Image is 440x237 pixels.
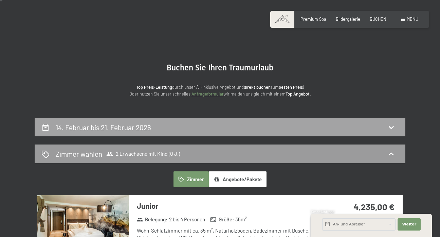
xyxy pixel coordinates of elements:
[402,222,416,227] span: Weiter
[56,149,102,159] h2: Zimmer wählen
[84,84,356,98] p: durch unser All-inklusive Angebot und zum ! Oder nutzen Sie unser schnelles wir melden uns gleich...
[191,91,224,97] a: Anfrageformular
[173,171,209,187] button: Zimmer
[244,84,271,90] strong: direkt buchen
[56,123,151,132] h2: 14. Februar bis 21. Februar 2026
[398,218,421,231] button: Weiter
[286,91,311,97] strong: Top Angebot.
[353,201,395,212] strong: 4.235,00 €
[300,16,326,22] a: Premium Spa
[407,16,418,22] span: Menü
[136,84,172,90] strong: Top Preis-Leistung
[209,171,267,187] button: Angebote/Pakete
[279,84,303,90] strong: besten Preis
[106,151,180,157] span: 2 Erwachsene mit Kind (0 J.)
[235,216,247,223] span: 35 m²
[210,216,234,223] strong: Größe :
[169,216,205,223] span: 2 bis 4 Personen
[370,16,386,22] a: BUCHEN
[137,216,168,223] strong: Belegung :
[137,201,320,211] h3: Junior
[336,16,360,22] a: Bildergalerie
[311,210,334,214] span: Schnellanfrage
[167,63,273,72] span: Buchen Sie Ihren Traumurlaub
